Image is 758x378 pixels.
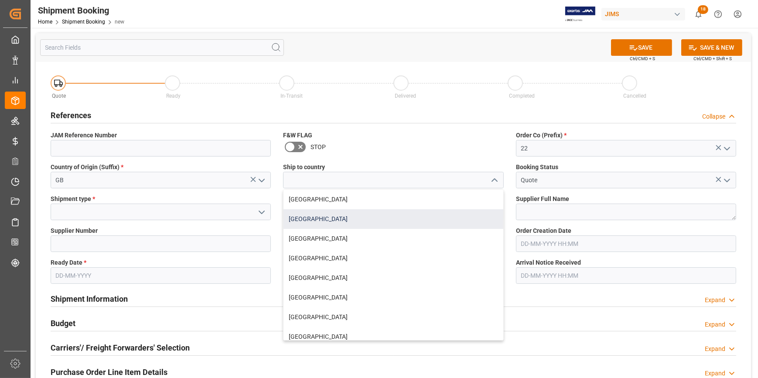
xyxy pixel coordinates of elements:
span: Shipment type [51,194,95,204]
span: JAM Reference Number [51,131,117,140]
button: open menu [720,174,733,187]
button: Help Center [708,4,728,24]
button: open menu [720,142,733,155]
span: Supplier Number [51,226,98,235]
button: JIMS [601,6,689,22]
div: [GEOGRAPHIC_DATA] [283,249,503,268]
span: Order Co (Prefix) [516,131,567,140]
img: Exertis%20JAM%20-%20Email%20Logo.jpg_1722504956.jpg [565,7,595,22]
button: SAVE & NEW [681,39,742,56]
div: Shipment Booking [38,4,124,17]
input: DD-MM-YYYY HH:MM [516,267,736,284]
button: show 18 new notifications [689,4,708,24]
span: 18 [698,5,708,14]
div: [GEOGRAPHIC_DATA] [283,190,503,209]
span: Ctrl/CMD + Shift + S [693,55,732,62]
input: Type to search/select [51,172,271,188]
div: Expand [705,344,725,354]
span: Quote [52,93,66,99]
span: Arrival Notice Received [516,258,581,267]
span: Cancelled [624,93,647,99]
div: Expand [705,369,725,378]
input: DD-MM-YYYY [51,267,271,284]
h2: Budget [51,317,75,329]
span: Completed [509,93,535,99]
span: In-Transit [281,93,303,99]
a: Home [38,19,52,25]
span: Ready Date [51,258,86,267]
span: Ready [167,93,181,99]
span: Ship to country [283,163,325,172]
h2: References [51,109,91,121]
button: SAVE [611,39,672,56]
input: Search Fields [40,39,284,56]
span: Booking Status [516,163,558,172]
button: open menu [255,205,268,219]
span: F&W FLAG [283,131,312,140]
span: Supplier Full Name [516,194,569,204]
a: Shipment Booking [62,19,105,25]
span: Delivered [395,93,417,99]
div: Expand [705,296,725,305]
h2: Shipment Information [51,293,128,305]
h2: Purchase Order Line Item Details [51,366,167,378]
div: [GEOGRAPHIC_DATA] [283,209,503,229]
div: JIMS [601,8,685,20]
input: DD-MM-YYYY HH:MM [516,235,736,252]
div: [GEOGRAPHIC_DATA] [283,288,503,307]
div: Collapse [702,112,725,121]
div: [GEOGRAPHIC_DATA] [283,307,503,327]
span: Order Creation Date [516,226,571,235]
button: open menu [255,174,268,187]
button: close menu [487,174,500,187]
div: Expand [705,320,725,329]
span: STOP [311,143,326,152]
h2: Carriers'/ Freight Forwarders' Selection [51,342,190,354]
span: Ctrl/CMD + S [630,55,655,62]
div: [GEOGRAPHIC_DATA] [283,229,503,249]
div: [GEOGRAPHIC_DATA] [283,327,503,347]
span: Country of Origin (Suffix) [51,163,123,172]
div: [GEOGRAPHIC_DATA] [283,268,503,288]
